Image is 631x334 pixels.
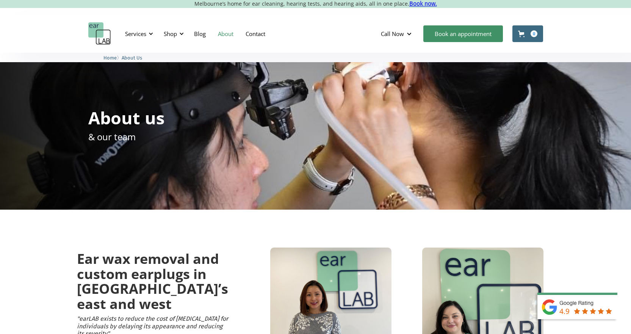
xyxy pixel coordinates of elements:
a: About Us [122,54,142,61]
div: Shop [159,22,186,45]
a: Blog [188,23,212,45]
a: About [212,23,240,45]
div: Services [121,22,155,45]
h2: Ear wax removal and custom earplugs in [GEOGRAPHIC_DATA]’s east and west [77,251,228,311]
a: Home [103,54,117,61]
a: Contact [240,23,271,45]
a: Book an appointment [423,25,503,42]
div: Call Now [381,30,404,38]
div: Services [125,30,146,38]
p: & our team [88,130,136,143]
div: Shop [164,30,177,38]
li: 〉 [103,54,122,62]
a: home [88,22,111,45]
div: Call Now [375,22,420,45]
span: Home [103,55,117,61]
a: Open cart [512,25,543,42]
h1: About us [88,109,164,126]
div: 0 [531,30,537,37]
span: About Us [122,55,142,61]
